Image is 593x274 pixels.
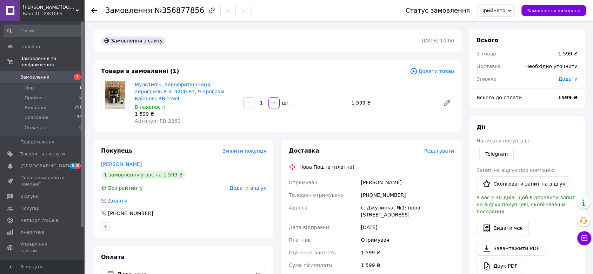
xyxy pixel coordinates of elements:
div: 1 замовлення у вас на 1 599 ₴ [101,171,186,179]
span: sliva.com.ua [23,4,75,11]
span: Всього [477,37,498,44]
span: Покупець [101,147,133,154]
span: 6 [75,163,81,169]
span: Головна [20,44,40,50]
span: Замовлення та повідомлення [20,55,84,68]
div: [PHONE_NUMBER] [107,210,154,217]
span: Адреса [289,205,307,210]
span: Каталог ProSale [20,217,58,223]
span: Додати [558,76,578,82]
span: Замовлення [20,74,49,80]
span: Відгуки [20,193,39,200]
span: Гаманець компанії [20,260,65,272]
span: [DEMOGRAPHIC_DATA] [20,163,72,169]
div: шт. [280,99,292,106]
div: 1 599 ₴ [558,50,578,57]
div: Ваш ID: 3981065 [23,11,84,17]
input: Пошук [4,25,82,37]
div: Замовлення з сайту [101,36,165,45]
span: Показники роботи компанії [20,175,65,187]
span: 0 [79,125,82,131]
span: 1 [79,85,82,91]
div: 1 599 ₴ [135,111,238,118]
div: 1 599 ₴ [359,259,455,272]
span: Редагувати [424,148,454,154]
a: Редагувати [440,96,454,110]
b: 1599 ₴ [558,95,578,100]
span: Отримувач [289,180,317,185]
div: Нова Пошта (платна) [298,163,356,171]
span: Доставка [477,64,501,69]
span: Всього до сплати [477,95,522,100]
span: У вас є 30 днів, щоб відправити запит на відгук покупцеві, скопіювавши посилання. [477,195,575,214]
span: Нові [25,85,35,91]
span: Управління сайтом [20,241,65,254]
span: Запит на відгук про компанію [477,167,554,173]
span: Платник [289,237,311,243]
img: Мультипіч, аерофритюрниця, аерогриль 8 л, 4200 Вт, 9 програм Rainberg RB-2269 [105,81,126,109]
span: Артикул: RB-2269 [135,118,181,124]
span: Сума післяплати [289,262,332,268]
div: 1 599 ₴ [359,246,455,259]
span: Товари та послуги [20,151,65,157]
span: Замовлення [105,6,152,15]
div: [PHONE_NUMBER] [359,189,455,201]
span: Товари в замовленні (1) [101,68,179,74]
span: Оціночна вартість [289,250,336,255]
span: Прийняті [25,95,46,101]
span: Доставка [289,147,319,154]
div: Необхідно уточнити [521,59,582,74]
span: Написати покупцеві [477,138,529,143]
span: В наявності [135,104,165,110]
span: Дії [477,124,485,131]
button: Замовлення виконано [521,5,586,16]
span: 1 товар [477,51,496,56]
span: Повідомлення [20,139,54,145]
button: Видати чек [477,221,529,235]
span: 251 [74,105,82,111]
span: Скасовані [25,114,48,121]
button: Скопіювати запит на відгук [477,176,571,191]
span: Оплата [101,254,125,260]
span: №356877856 [154,6,204,15]
span: Знижка [477,76,497,82]
button: Чат з покупцем [577,231,591,245]
span: Телефон отримувача [289,192,344,198]
span: Аналітика [20,229,45,235]
a: Мультипіч, аерофритюрниця, аерогриль 8 л, 4200 Вт, 9 програм Rainberg RB-2269 [135,82,224,101]
div: Повернутися назад [91,7,97,14]
a: Завантажити PDF [477,241,545,256]
a: Telegram [479,147,514,161]
span: Виконані [25,105,46,111]
span: Додати товар [410,67,454,75]
span: 3 [70,163,75,169]
a: [PERSON_NAME] [101,161,142,167]
div: 1 599 ₴ [348,98,437,108]
span: Оплачені [25,125,47,131]
div: с. Джулинка, №1: пров. [STREET_ADDRESS] [359,201,455,221]
span: Змінити покупця [222,148,266,154]
span: Прийнято [480,8,505,13]
a: Друк PDF [477,259,523,273]
span: Дата відправки [289,225,329,230]
span: Додати відгук [229,185,266,191]
div: Статус замовлення [406,7,470,14]
span: Покупці [20,205,39,212]
span: Додати [108,198,127,203]
time: [DATE] 14:00 [422,38,454,44]
span: 1 [74,74,81,80]
span: Замовлення виконано [527,8,580,13]
span: 0 [79,95,82,101]
span: 39 [77,114,82,121]
div: [DATE] [359,221,455,234]
div: [PERSON_NAME] [359,176,455,189]
span: Без рейтингу [108,185,143,191]
div: Отримувач [359,234,455,246]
